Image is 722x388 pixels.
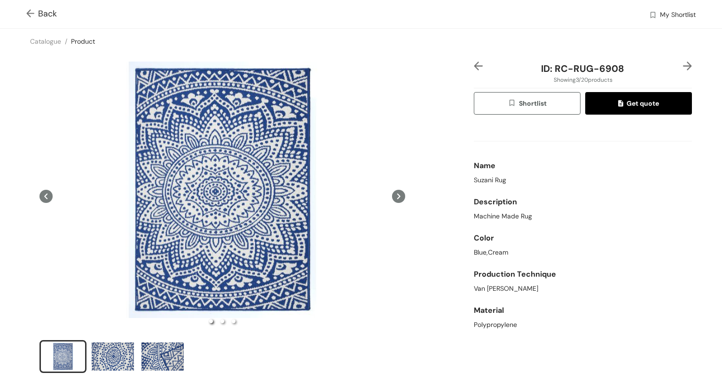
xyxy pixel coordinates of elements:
[649,11,657,21] img: wishlist
[474,193,692,211] div: Description
[474,175,692,185] div: Suzani Rug
[508,99,519,109] img: wishlist
[585,92,692,115] button: quoteGet quote
[474,320,692,330] div: Polypropylene
[474,265,692,284] div: Production Technique
[541,62,624,75] span: ID: RC-RUG-6908
[474,229,692,248] div: Color
[39,340,86,373] li: slide item 1
[474,211,532,221] span: Machine Made Rug
[220,319,224,323] li: slide item 2
[89,340,136,373] li: slide item 2
[660,10,696,21] span: My Shortlist
[474,284,692,294] div: Van [PERSON_NAME]
[71,37,95,46] a: Product
[65,37,67,46] span: /
[474,156,692,175] div: Name
[618,98,659,109] span: Get quote
[26,8,57,20] span: Back
[508,98,547,109] span: Shortlist
[474,92,581,115] button: wishlistShortlist
[554,76,612,84] span: Showing 3 / 20 products
[139,340,186,373] li: slide item 3
[474,301,692,320] div: Material
[683,62,692,70] img: right
[30,37,61,46] a: Catalogue
[26,9,38,19] img: Go back
[618,100,626,109] img: quote
[209,319,213,323] li: slide item 1
[474,62,483,70] img: left
[232,319,235,323] li: slide item 3
[474,248,692,257] div: Blue,Cream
